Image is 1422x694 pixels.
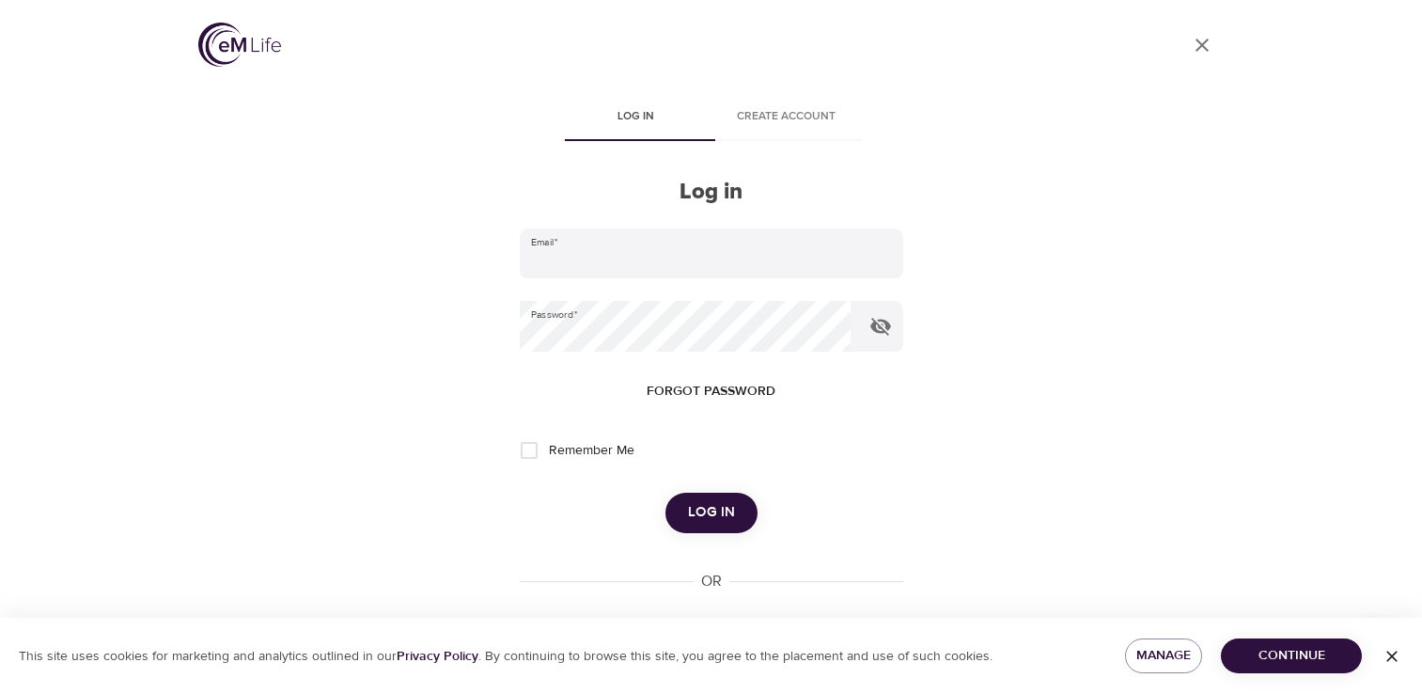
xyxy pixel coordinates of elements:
[1236,644,1347,668] span: Continue
[198,23,281,67] img: logo
[1180,23,1225,68] a: close
[694,571,729,592] div: OR
[665,493,758,532] button: Log in
[520,179,903,206] h2: Log in
[1140,644,1188,668] span: Manage
[647,380,775,403] span: Forgot password
[688,500,735,525] span: Log in
[520,96,903,141] div: disabled tabs example
[639,374,783,409] button: Forgot password
[397,648,478,665] a: Privacy Policy
[723,107,851,127] span: Create account
[549,441,634,461] span: Remember Me
[1221,639,1362,673] button: Continue
[1125,639,1203,673] button: Manage
[572,107,700,127] span: Log in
